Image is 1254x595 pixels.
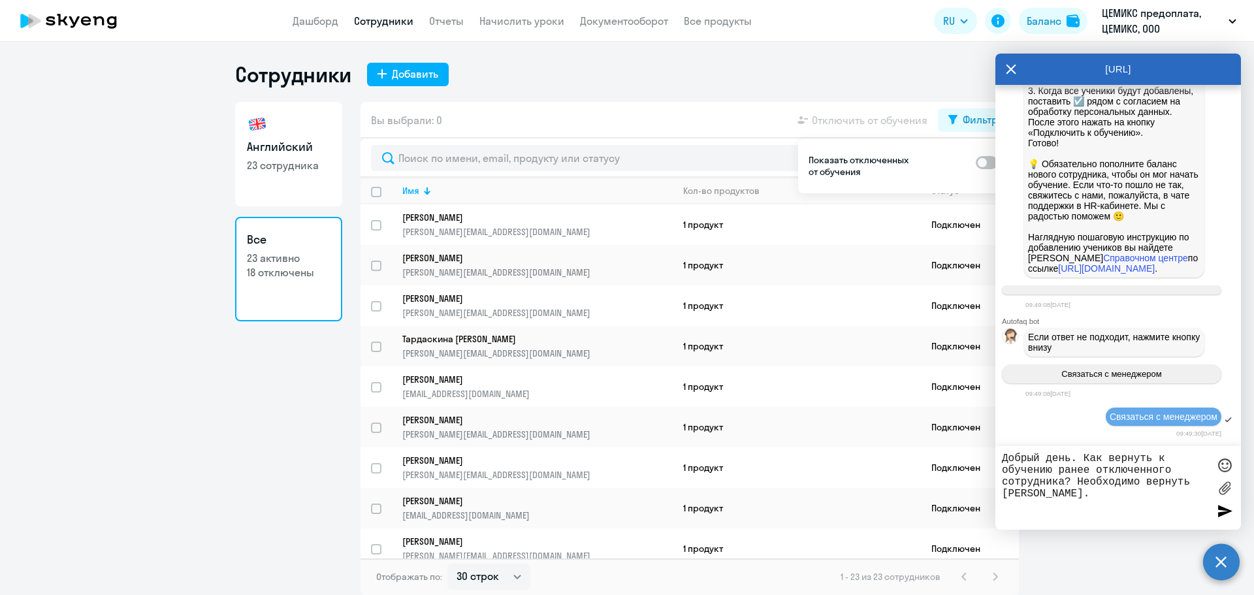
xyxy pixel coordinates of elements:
[402,252,672,278] a: [PERSON_NAME][PERSON_NAME][EMAIL_ADDRESS][DOMAIN_NAME]
[1058,263,1155,274] a: [URL][DOMAIN_NAME]
[402,185,672,197] div: Имя
[1028,332,1202,353] span: Если ответ не подходит, нажмите кнопку внизу
[402,252,654,264] p: [PERSON_NAME]
[402,293,654,304] p: [PERSON_NAME]
[921,528,1019,569] td: Подключен
[673,366,921,407] td: 1 продукт
[673,204,921,245] td: 1 продукт
[921,245,1019,285] td: Подключен
[938,108,1008,132] button: Фильтр
[402,374,672,400] a: [PERSON_NAME][EMAIL_ADDRESS][DOMAIN_NAME]
[921,488,1019,528] td: Подключен
[235,217,342,321] a: Все23 активно18 отключены
[429,14,464,27] a: Отчеты
[841,571,940,583] span: 1 - 23 из 23 сотрудников
[402,414,672,440] a: [PERSON_NAME][PERSON_NAME][EMAIL_ADDRESS][DOMAIN_NAME]
[247,231,330,248] h3: Все
[1025,301,1070,308] time: 09:49:08[DATE]
[479,14,564,27] a: Начислить уроки
[376,571,442,583] span: Отображать по:
[683,185,920,197] div: Кол-во продуктов
[371,112,442,128] span: Вы выбрали: 0
[921,204,1019,245] td: Подключен
[1102,5,1223,37] p: ЦЕМИКС предоплата, ЦЕМИКС, ООО
[402,455,672,481] a: [PERSON_NAME][PERSON_NAME][EMAIL_ADDRESS][DOMAIN_NAME]
[235,61,351,88] h1: Сотрудники
[921,447,1019,488] td: Подключен
[921,407,1019,447] td: Подключен
[1002,364,1221,383] button: Связаться с менеджером
[402,226,672,238] p: [PERSON_NAME][EMAIL_ADDRESS][DOMAIN_NAME]
[673,488,921,528] td: 1 продукт
[371,145,1008,171] input: Поиск по имени, email, продукту или статусу
[247,114,268,135] img: english
[402,333,654,345] p: Тардаскина [PERSON_NAME]
[684,14,752,27] a: Все продукты
[402,428,672,440] p: [PERSON_NAME][EMAIL_ADDRESS][DOMAIN_NAME]
[402,266,672,278] p: [PERSON_NAME][EMAIL_ADDRESS][DOMAIN_NAME]
[402,469,672,481] p: [PERSON_NAME][EMAIL_ADDRESS][DOMAIN_NAME]
[392,66,438,82] div: Добавить
[934,8,977,34] button: RU
[367,63,449,86] button: Добавить
[1110,411,1217,422] span: Связаться с менеджером
[1003,329,1019,347] img: bot avatar
[1215,478,1234,498] label: Лимит 10 файлов
[673,407,921,447] td: 1 продукт
[1025,390,1070,397] time: 09:49:08[DATE]
[354,14,413,27] a: Сотрудники
[235,102,342,206] a: Английский23 сотрудника
[1027,13,1061,29] div: Баланс
[1061,369,1161,379] span: Связаться с менеджером
[247,251,330,265] p: 23 активно
[673,245,921,285] td: 1 продукт
[402,536,654,547] p: [PERSON_NAME]
[809,154,912,178] p: Показать отключенных от обучения
[247,265,330,280] p: 18 отключены
[943,13,955,29] span: RU
[402,495,654,507] p: [PERSON_NAME]
[1067,14,1080,27] img: balance
[402,374,654,385] p: [PERSON_NAME]
[402,347,672,359] p: [PERSON_NAME][EMAIL_ADDRESS][DOMAIN_NAME]
[683,185,760,197] div: Кол-во продуктов
[673,285,921,326] td: 1 продукт
[402,307,672,319] p: [PERSON_NAME][EMAIL_ADDRESS][DOMAIN_NAME]
[402,333,672,359] a: Тардаскина [PERSON_NAME][PERSON_NAME][EMAIL_ADDRESS][DOMAIN_NAME]
[402,509,672,521] p: [EMAIL_ADDRESS][DOMAIN_NAME]
[1103,253,1188,263] a: Справочном центре
[247,158,330,172] p: 23 сотрудника
[402,185,419,197] div: Имя
[673,447,921,488] td: 1 продукт
[402,414,654,426] p: [PERSON_NAME]
[402,536,672,562] a: [PERSON_NAME][PERSON_NAME][EMAIL_ADDRESS][DOMAIN_NAME]
[402,293,672,319] a: [PERSON_NAME][PERSON_NAME][EMAIL_ADDRESS][DOMAIN_NAME]
[293,14,338,27] a: Дашборд
[921,326,1019,366] td: Подключен
[1002,317,1241,325] div: Autofaq bot
[402,550,672,562] p: [PERSON_NAME][EMAIL_ADDRESS][DOMAIN_NAME]
[1019,8,1087,34] button: Балансbalance
[402,495,672,521] a: [PERSON_NAME][EMAIL_ADDRESS][DOMAIN_NAME]
[1002,453,1208,523] textarea: Добрый день. Как вернуть к обучению ранее отключенного сотрудника? Необходимо вернуть [PERSON_NAME].
[402,388,672,400] p: [EMAIL_ADDRESS][DOMAIN_NAME]
[1095,5,1243,37] button: ЦЕМИКС предоплата, ЦЕМИКС, ООО
[673,326,921,366] td: 1 продукт
[921,366,1019,407] td: Подключен
[1176,430,1221,437] time: 09:49:30[DATE]
[402,455,654,466] p: [PERSON_NAME]
[580,14,668,27] a: Документооборот
[402,212,654,223] p: [PERSON_NAME]
[963,112,998,127] div: Фильтр
[247,138,330,155] h3: Английский
[402,212,672,238] a: [PERSON_NAME][PERSON_NAME][EMAIL_ADDRESS][DOMAIN_NAME]
[921,285,1019,326] td: Подключен
[673,528,921,569] td: 1 продукт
